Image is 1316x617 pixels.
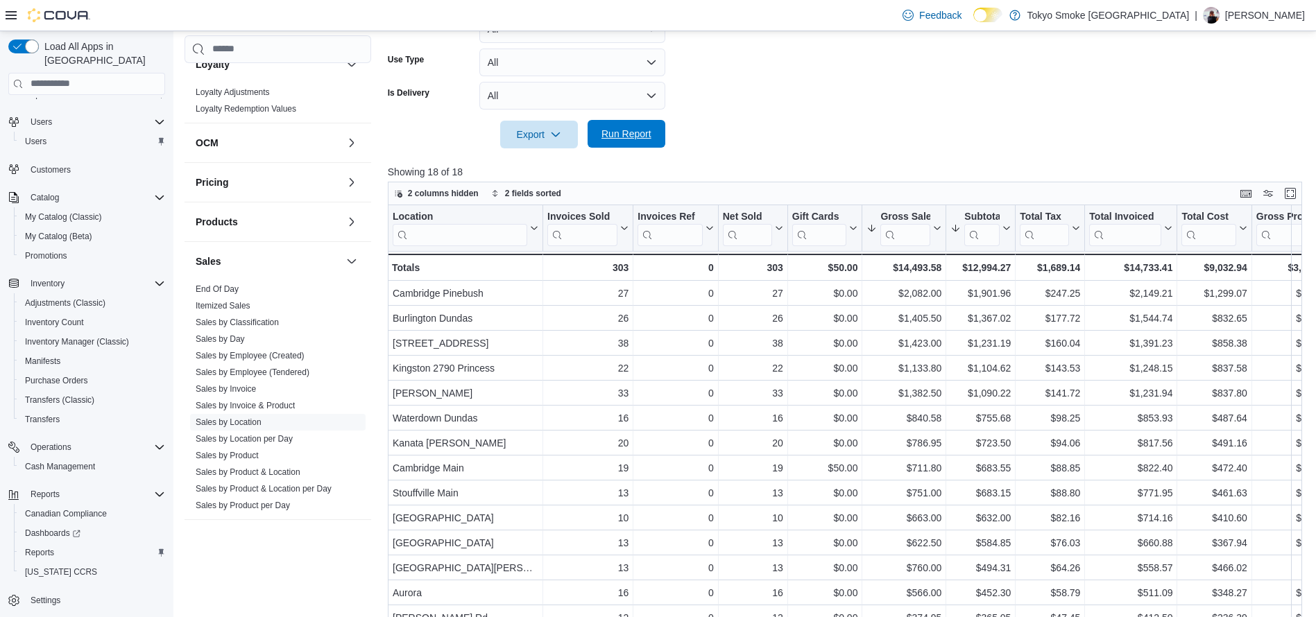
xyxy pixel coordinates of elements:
[196,399,295,410] span: Sales by Invoice & Product
[19,458,165,475] span: Cash Management
[19,353,66,370] a: Manifests
[19,209,165,225] span: My Catalog (Classic)
[19,392,165,408] span: Transfers (Classic)
[196,175,228,189] h3: Pricing
[19,209,108,225] a: My Catalog (Classic)
[723,210,783,245] button: Net Sold
[866,360,941,376] div: $1,133.80
[25,486,65,503] button: Reports
[547,385,629,401] div: 33
[14,227,171,246] button: My Catalog (Beta)
[25,317,84,328] span: Inventory Count
[393,210,538,245] button: Location
[31,116,52,128] span: Users
[25,375,88,386] span: Purchase Orders
[14,523,171,543] a: Dashboards
[343,252,360,269] button: Sales
[393,210,527,223] div: Location
[638,210,713,245] button: Invoices Ref
[950,335,1011,351] div: $1,231.19
[196,433,293,443] a: Sales by Location per Day
[723,335,783,351] div: 38
[1181,335,1247,351] div: $858.38
[547,310,629,327] div: 26
[950,410,1011,426] div: $755.68
[792,285,858,302] div: $0.00
[388,165,1312,179] p: Showing 18 of 18
[25,566,97,577] span: [US_STATE] CCRS
[1195,7,1197,24] p: |
[1181,259,1247,276] div: $9,032.94
[25,439,77,455] button: Operations
[14,207,171,227] button: My Catalog (Classic)
[28,8,90,22] img: Cova
[25,356,60,367] span: Manifests
[196,400,295,410] a: Sales by Invoice & Product
[196,316,279,327] span: Sales by Classification
[723,385,783,401] div: 33
[14,543,171,562] button: Reports
[547,335,629,351] div: 38
[973,8,1002,22] input: Dark Mode
[723,410,783,426] div: 16
[343,213,360,229] button: Products
[196,483,332,493] a: Sales by Product & Location per Day
[1020,210,1069,223] div: Total Tax
[25,592,66,609] a: Settings
[25,114,165,130] span: Users
[19,544,60,561] a: Reports
[25,161,165,178] span: Customers
[1027,7,1190,24] p: Tokyo Smoke [GEOGRAPHIC_DATA]
[393,460,538,476] div: Cambridge Main
[14,390,171,410] button: Transfers (Classic)
[393,385,538,401] div: [PERSON_NAME]
[25,189,165,206] span: Catalog
[1020,210,1069,245] div: Total Tax
[1020,460,1080,476] div: $88.85
[196,87,270,96] a: Loyalty Adjustments
[25,414,60,425] span: Transfers
[1181,385,1247,401] div: $837.80
[1089,435,1172,451] div: $817.56
[723,460,783,476] div: 19
[25,528,80,539] span: Dashboards
[638,210,702,223] div: Invoices Ref
[723,310,783,327] div: 26
[19,333,135,350] a: Inventory Manager (Classic)
[547,285,629,302] div: 27
[1181,210,1247,245] button: Total Cost
[1181,210,1236,223] div: Total Cost
[343,134,360,150] button: OCM
[792,460,858,476] div: $50.00
[196,483,332,494] span: Sales by Product & Location per Day
[19,314,89,331] a: Inventory Count
[19,314,165,331] span: Inventory Count
[866,310,941,327] div: $1,405.50
[25,508,107,519] span: Canadian Compliance
[196,367,309,376] a: Sales by Employee (Tendered)
[25,211,102,223] span: My Catalog (Classic)
[19,295,111,311] a: Adjustments (Classic)
[866,410,941,426] div: $840.58
[31,192,59,203] span: Catalog
[866,385,941,401] div: $1,382.50
[196,283,239,294] span: End Of Day
[196,450,259,460] a: Sales by Product
[196,449,259,460] span: Sales by Product
[950,360,1011,376] div: $1,104.62
[973,22,974,23] span: Dark Mode
[723,210,772,223] div: Net Sold
[3,485,171,504] button: Reports
[196,333,245,344] span: Sales by Day
[25,461,95,472] span: Cash Management
[196,383,256,393] a: Sales by Invoice
[792,435,858,451] div: $0.00
[866,435,941,451] div: $786.95
[950,385,1011,401] div: $1,090.22
[39,40,165,67] span: Load All Apps in [GEOGRAPHIC_DATA]
[1089,210,1161,223] div: Total Invoiced
[950,460,1011,476] div: $683.55
[866,259,941,276] div: $14,493.58
[1089,460,1172,476] div: $822.40
[1181,360,1247,376] div: $837.58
